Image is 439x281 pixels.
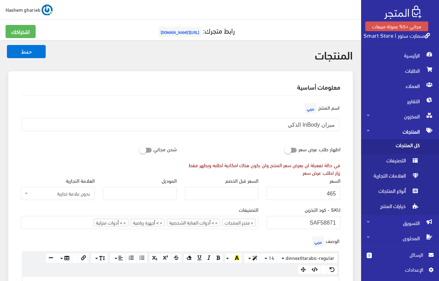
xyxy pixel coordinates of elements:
a: الرئيسية [361,48,439,63]
a: العلامات التجارية [361,170,439,185]
span: Hashem gharieb [6,5,41,14]
button: dinnextltarabic-regular [277,253,338,263]
span: × [123,219,126,226]
span: الطلبات [367,63,433,78]
img: ... [42,4,53,16]
a: المحتوى [361,230,439,246]
span: التسويق [367,215,433,230]
a: أنواع المنتجات [361,185,439,200]
a: الطلبات [361,63,439,78]
span: العملاء [367,78,433,93]
button: حفظ [7,45,46,58]
span: عربي [312,236,324,247]
li: > أدوات العناية الشخصية [167,219,220,226]
span: × [160,219,162,226]
a: كل المنتجات [361,139,439,154]
img: . [384,6,421,19]
a: العملاء [361,78,439,93]
a: 0 الرسائل [367,251,433,266]
span: × [215,219,218,226]
span: كل المنتجات [367,139,419,154]
label: السعر [330,176,340,184]
label: السعر قبل الخصم [225,176,258,184]
a: اشتراكك [6,25,36,38]
h2: معلومات أساسية [21,84,340,90]
span: الرئيسية [367,48,433,63]
li: > أدوات منزلية [93,219,128,226]
label: SKU - كود التخزين [305,206,340,213]
label: الموديل [162,176,177,184]
a: المخزون [361,109,439,124]
span: خيارات المنتج [367,200,419,215]
a: التقارير [361,93,439,109]
a: التصنيفات [361,154,439,170]
h2: المنتجات [8,48,353,61]
label: اسم المنتج [303,101,339,115]
span: أنواع المنتجات [367,185,419,200]
li: متجر المنتجات [222,219,256,226]
span: اﻹعدادات [372,266,423,273]
span: dinnextltarabic-regular [286,253,334,262]
span: الرسائل [377,251,423,259]
a: اﻹعدادات [367,266,433,277]
span: المخزون [367,109,433,124]
span: التقارير [367,93,433,109]
a: المنتجات [361,124,439,139]
span: عربي [305,103,316,114]
a: مجاني +5% عمولة مبيعات [365,21,428,31]
span: بدون علامة تجارية [29,190,90,197]
a: ... Hashem gharieb [6,4,53,15]
a: رابط متجرك:[URL][DOMAIN_NAME] [157,24,235,37]
label: اظهار طلب عرض سعر [298,142,340,155]
span: المحتوى [367,230,433,246]
span: 0 [367,253,372,258]
span: المنتجات [367,124,433,139]
span: [URL][DOMAIN_NAME] [159,27,201,37]
label: شحن مجاني [153,142,177,155]
button: 14 [260,253,277,263]
label: الوصف [311,235,339,248]
a: سمارت ستور | Smart Store [364,30,430,40]
span: × [251,219,253,226]
span: العلامات التجارية [367,170,419,185]
span: 14 [269,253,274,262]
div: في حالة تفعيلة لن يعرض سعر المنتج ولن يكون هناك امكانية لطلبه ويظهر فقط زرار لطلب عرض سعر [185,161,341,176]
span: التصنيفات [367,154,419,170]
a: خيارات المنتج [361,200,439,215]
li: > أجهزة رياضية [131,219,165,226]
label: العلامة التجارية [66,176,95,184]
label: التصنيفات [239,206,258,213]
span: بدون علامة تجارية [21,187,95,200]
